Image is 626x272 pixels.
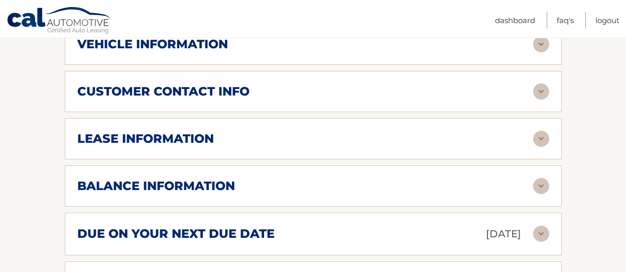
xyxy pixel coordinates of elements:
a: Dashboard [495,12,535,29]
img: accordion-rest.svg [533,131,549,147]
img: accordion-rest.svg [533,36,549,52]
p: [DATE] [486,225,521,243]
img: accordion-rest.svg [533,178,549,194]
a: Logout [595,12,619,29]
a: Cal Automotive [7,7,112,36]
h2: customer contact info [77,84,249,99]
a: FAQ's [557,12,574,29]
h2: lease information [77,131,214,146]
h2: due on your next due date [77,226,275,241]
h2: vehicle information [77,37,228,52]
img: accordion-rest.svg [533,83,549,100]
img: accordion-rest.svg [533,226,549,242]
h2: balance information [77,178,235,194]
